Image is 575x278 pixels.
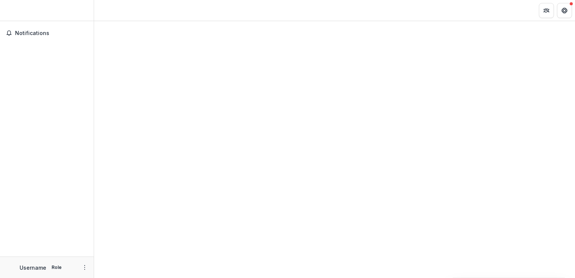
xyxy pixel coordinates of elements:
[15,30,88,37] span: Notifications
[539,3,554,18] button: Partners
[557,3,572,18] button: Get Help
[20,264,46,272] p: Username
[49,264,64,271] p: Role
[80,263,89,272] button: More
[3,27,91,39] button: Notifications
